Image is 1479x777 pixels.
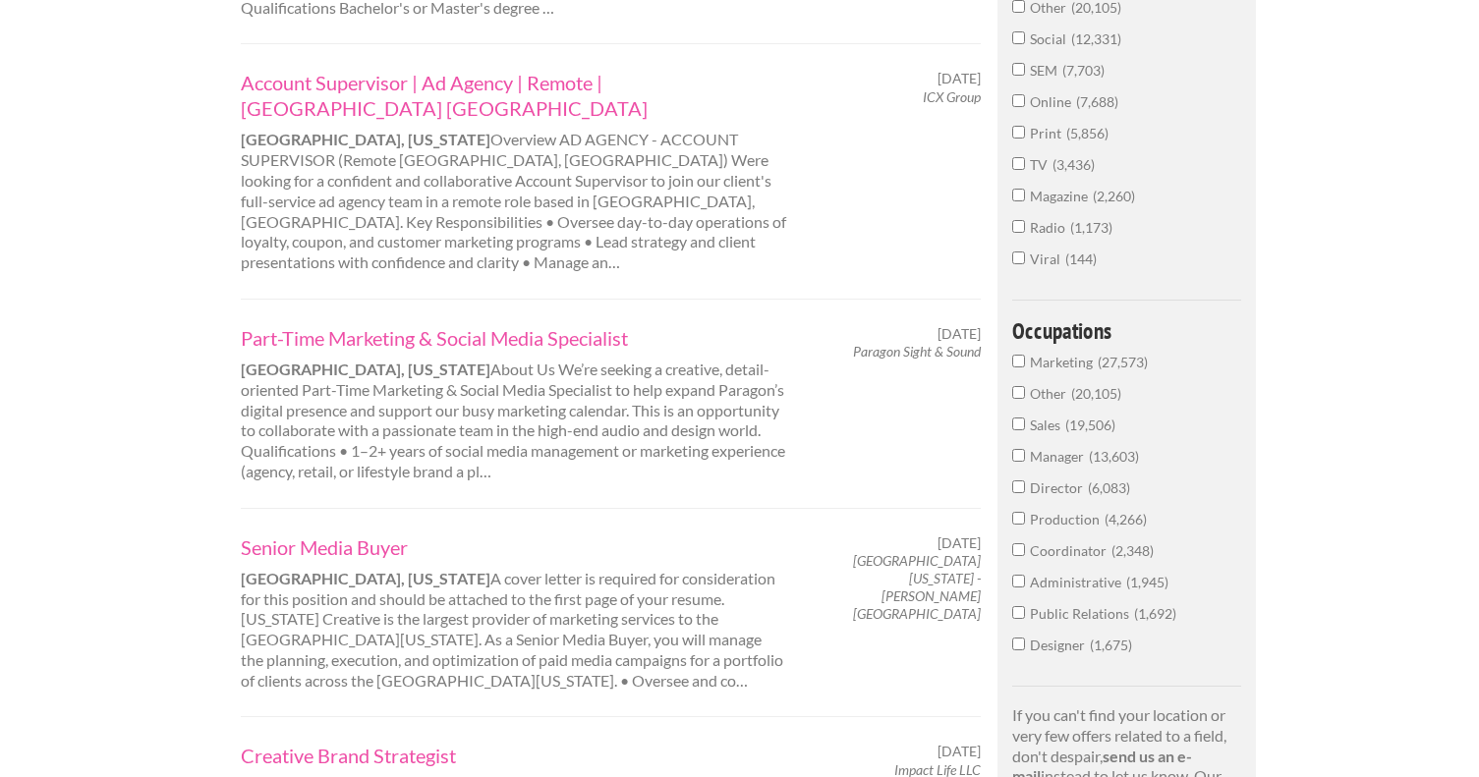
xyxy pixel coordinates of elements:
[1012,480,1025,493] input: Director6,083
[1030,479,1088,496] span: Director
[923,88,981,105] em: ICX Group
[1030,125,1066,141] span: Print
[1030,156,1052,173] span: TV
[1012,31,1025,44] input: Social12,331
[853,343,981,360] em: Paragon Sight & Sound
[1030,448,1089,465] span: Manager
[1012,189,1025,201] input: Magazine2,260
[938,534,981,552] span: [DATE]
[1012,512,1025,525] input: Production4,266
[853,552,981,623] em: [GEOGRAPHIC_DATA][US_STATE] - [PERSON_NAME][GEOGRAPHIC_DATA]
[1066,125,1109,141] span: 5,856
[1012,319,1241,342] h4: Occupations
[1111,542,1154,559] span: 2,348
[1012,638,1025,650] input: Designer1,675
[241,569,490,587] strong: [GEOGRAPHIC_DATA], [US_STATE]
[1030,511,1105,527] span: Production
[1062,62,1105,79] span: 7,703
[1012,126,1025,139] input: Print5,856
[1089,448,1139,465] span: 13,603
[224,70,805,273] div: Overview AD AGENCY - ACCOUNT SUPERVISOR (Remote [GEOGRAPHIC_DATA], [GEOGRAPHIC_DATA]) Were lookin...
[241,130,490,148] strong: [GEOGRAPHIC_DATA], [US_STATE]
[1052,156,1095,173] span: 3,436
[1098,354,1148,370] span: 27,573
[1065,416,1115,433] span: 19,506
[1012,251,1025,264] input: Viral144
[1076,93,1118,110] span: 7,688
[1030,30,1071,47] span: Social
[1090,637,1132,653] span: 1,675
[938,743,981,760] span: [DATE]
[1012,386,1025,399] input: Other20,105
[241,325,787,351] a: Part-Time Marketing & Social Media Specialist
[1070,219,1112,236] span: 1,173
[1012,157,1025,170] input: TV3,436
[1012,355,1025,367] input: Marketing27,573
[1030,574,1126,590] span: Administrative
[1030,62,1062,79] span: SEM
[1030,416,1065,433] span: Sales
[241,743,787,768] a: Creative Brand Strategist
[241,360,490,378] strong: [GEOGRAPHIC_DATA], [US_STATE]
[1105,511,1147,527] span: 4,266
[1030,354,1098,370] span: Marketing
[1088,479,1130,496] span: 6,083
[1071,30,1121,47] span: 12,331
[241,534,787,560] a: Senior Media Buyer
[1012,417,1025,430] input: Sales19,506
[1030,542,1111,559] span: Coordinator
[1030,188,1093,204] span: Magazine
[1030,93,1076,110] span: Online
[1012,94,1025,107] input: Online7,688
[938,325,981,343] span: [DATE]
[1030,385,1071,402] span: Other
[1030,250,1065,267] span: Viral
[1030,219,1070,236] span: Radio
[1012,449,1025,462] input: Manager13,603
[1012,63,1025,76] input: SEM7,703
[1012,606,1025,619] input: Public Relations1,692
[1126,574,1168,590] span: 1,945
[1030,605,1134,622] span: Public Relations
[224,325,805,482] div: About Us We’re seeking a creative, detail-oriented Part-Time Marketing & Social Media Specialist ...
[1071,385,1121,402] span: 20,105
[241,70,787,121] a: Account Supervisor | Ad Agency | Remote | [GEOGRAPHIC_DATA] [GEOGRAPHIC_DATA]
[1012,575,1025,587] input: Administrative1,945
[938,70,981,87] span: [DATE]
[1030,637,1090,653] span: Designer
[224,534,805,692] div: A cover letter is required for consideration for this position and should be attached to the firs...
[1012,220,1025,233] input: Radio1,173
[1012,543,1025,556] input: Coordinator2,348
[1065,250,1097,267] span: 144
[1093,188,1135,204] span: 2,260
[1134,605,1176,622] span: 1,692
